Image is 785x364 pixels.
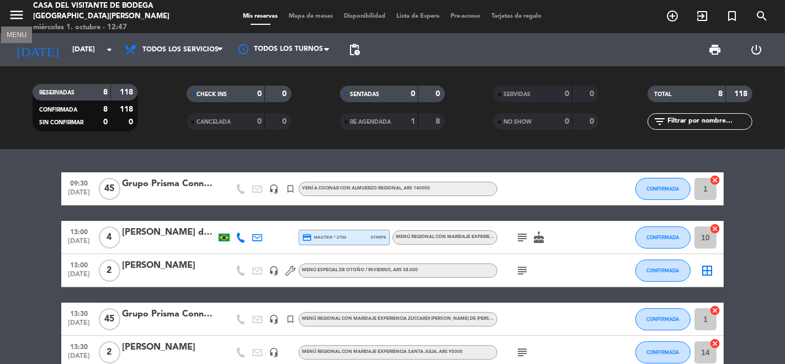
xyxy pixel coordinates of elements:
span: Mis reservas [238,13,284,19]
i: [DATE] [8,38,67,62]
strong: 0 [257,90,262,98]
span: TOTAL [654,92,671,97]
strong: 0 [257,118,262,125]
span: master * 2702 [302,233,347,242]
div: [PERSON_NAME] do [PERSON_NAME] [PERSON_NAME] [122,225,216,240]
i: headset_mic [269,314,279,324]
span: CONFIRMADA [647,234,680,240]
span: stripe [370,234,386,241]
span: Mapa de mesas [284,13,339,19]
i: arrow_drop_down [103,43,116,56]
i: exit_to_app [696,9,709,23]
span: Vení a cocinar con Almuerzo Regional [302,186,430,191]
strong: 0 [436,90,443,98]
strong: 0 [590,90,596,98]
span: CONFIRMADA [647,186,680,192]
span: , ARS 140000 [401,186,430,191]
i: subject [516,231,529,244]
strong: 0 [282,118,289,125]
strong: 118 [120,105,135,113]
button: CONFIRMADA [635,260,691,282]
span: CANCELADA [197,119,231,125]
i: subject [516,264,529,277]
i: power_settings_new [750,43,763,56]
strong: 0 [565,90,569,98]
button: CONFIRMADA [635,226,691,249]
i: search [755,9,768,23]
span: 2 [99,341,120,363]
div: MENU [1,29,32,39]
span: 09:30 [65,176,93,189]
strong: 0 [590,118,596,125]
span: CONFIRMADA [647,349,680,355]
span: CONFIRMADA [647,267,680,273]
span: CONFIRMADA [39,107,77,113]
button: CONFIRMADA [635,341,691,363]
strong: 8 [103,105,108,113]
span: Tarjetas de regalo [486,13,548,19]
i: menu [8,7,25,23]
button: CONFIRMADA [635,308,691,330]
i: cancel [709,305,720,316]
span: RE AGENDADA [350,119,391,125]
div: [PERSON_NAME] [122,259,216,273]
span: 4 [99,226,120,249]
span: SIN CONFIRMAR [39,120,83,125]
input: Filtrar por nombre... [666,115,752,128]
strong: 0 [411,90,415,98]
strong: 8 [103,88,108,96]
span: print [708,43,722,56]
div: Grupo Prisma Connect [122,307,216,321]
span: Menú Regional con maridaje Experiencia Zuccardi [PERSON_NAME] de [PERSON_NAME] y gente [302,316,564,321]
i: filter_list [653,115,666,128]
i: cancel [709,223,720,234]
span: [DATE] [65,271,93,283]
div: LOG OUT [736,33,777,66]
i: headset_mic [269,266,279,276]
i: credit_card [302,233,312,242]
i: headset_mic [269,184,279,194]
span: Menú Regional con maridaje Experiencia Santa Julia [302,350,463,354]
span: CHECK INS [197,92,227,97]
strong: 118 [120,88,135,96]
span: Disponibilidad [339,13,391,19]
span: 13:30 [65,340,93,352]
strong: 0 [565,118,569,125]
strong: 8 [718,90,723,98]
span: , ARS 58.000 [391,268,418,272]
span: 13:30 [65,307,93,319]
span: CONFIRMADA [647,316,680,322]
i: turned_in_not [285,184,295,194]
span: SERVIDAS [503,92,531,97]
span: 45 [99,178,120,200]
strong: 118 [734,90,750,98]
span: RESERVADAS [39,90,75,96]
i: cancel [709,175,720,186]
button: menu [8,7,25,27]
span: Menú especial de otoño / invierno [302,268,418,272]
span: [DATE] [65,319,93,332]
span: 45 [99,308,120,330]
span: 13:00 [65,225,93,238]
span: pending_actions [348,43,361,56]
span: 13:00 [65,258,93,271]
span: [DATE] [65,189,93,202]
span: Pre-acceso [445,13,486,19]
i: subject [516,346,529,359]
strong: 0 [103,118,108,126]
span: Menú Regional con maridaje Experiencia Santa Julia [396,235,531,239]
div: miércoles 1. octubre - 12:47 [33,22,188,33]
span: [DATE] [65,238,93,250]
i: headset_mic [269,347,279,357]
div: Grupo Prisma Connect [122,177,216,191]
span: 2 [99,260,120,282]
i: add_circle_outline [666,9,679,23]
div: [PERSON_NAME] [122,340,216,355]
div: Casa del Visitante de Bodega [GEOGRAPHIC_DATA][PERSON_NAME] [33,1,188,22]
i: turned_in_not [725,9,739,23]
strong: 0 [282,90,289,98]
span: NO SHOW [503,119,532,125]
strong: 8 [436,118,443,125]
strong: 0 [129,118,135,126]
strong: 1 [411,118,415,125]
